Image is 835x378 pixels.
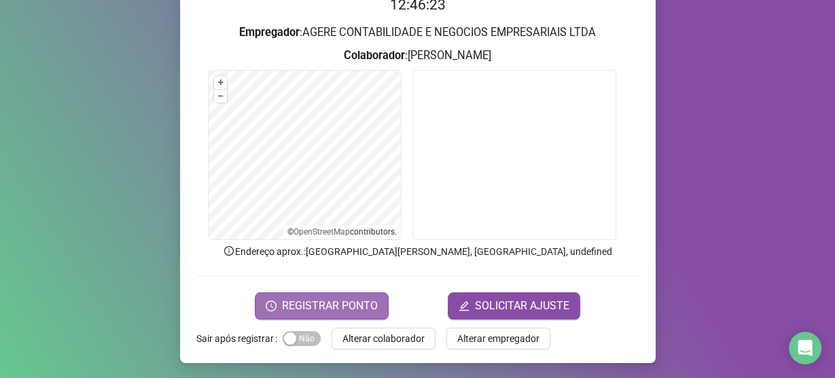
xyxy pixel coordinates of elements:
[223,245,235,257] span: info-circle
[196,328,283,349] label: Sair após registrar
[196,244,639,259] p: Endereço aprox. : [GEOGRAPHIC_DATA][PERSON_NAME], [GEOGRAPHIC_DATA], undefined
[789,332,821,364] div: Open Intercom Messenger
[446,328,550,349] button: Alterar empregador
[282,298,378,314] span: REGISTRAR PONTO
[255,292,389,320] button: REGISTRAR PONTO
[459,300,469,311] span: edit
[196,24,639,41] h3: : AGERE CONTABILIDADE E NEGOCIOS EMPRESARIAIS LTDA
[214,90,227,103] button: –
[266,300,277,311] span: clock-circle
[294,227,350,237] a: OpenStreetMap
[457,331,539,346] span: Alterar empregador
[344,49,405,62] strong: Colaborador
[214,76,227,89] button: +
[475,298,569,314] span: SOLICITAR AJUSTE
[448,292,580,320] button: editSOLICITAR AJUSTE
[287,227,397,237] li: © contributors.
[342,331,425,346] span: Alterar colaborador
[196,47,639,65] h3: : [PERSON_NAME]
[239,26,300,39] strong: Empregador
[332,328,436,349] button: Alterar colaborador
